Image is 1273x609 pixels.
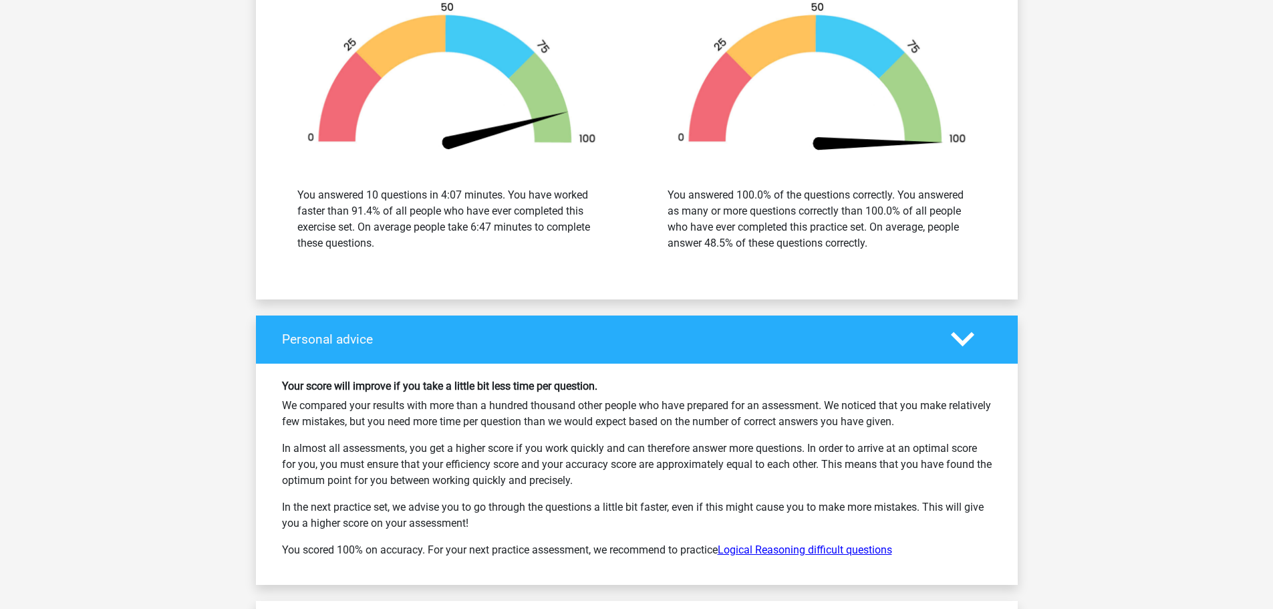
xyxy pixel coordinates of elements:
[657,1,987,154] img: 100.e401f7237728.png
[718,543,892,556] a: Logical Reasoning difficult questions
[282,332,931,347] h4: Personal advice
[282,398,992,430] p: We compared your results with more than a hundred thousand other people who have prepared for an ...
[668,187,976,251] div: You answered 100.0% of the questions correctly. You answered as many or more questions correctly ...
[287,1,617,154] img: 91.42dffeb922d7.png
[282,499,992,531] p: In the next practice set, we advise you to go through the questions a little bit faster, even if ...
[282,380,992,392] h6: Your score will improve if you take a little bit less time per question.
[282,542,992,558] p: You scored 100% on accuracy. For your next practice assessment, we recommend to practice
[282,441,992,489] p: In almost all assessments, you get a higher score if you work quickly and can therefore answer mo...
[297,187,606,251] div: You answered 10 questions in 4:07 minutes. You have worked faster than 91.4% of all people who ha...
